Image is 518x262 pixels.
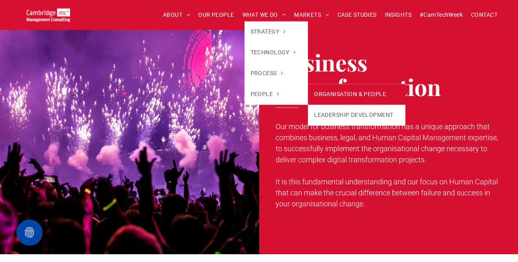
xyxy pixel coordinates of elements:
[333,9,381,21] a: CASE STUDIES
[242,9,286,21] span: WHAT WE DO
[244,42,308,63] a: TECHNOLOGY
[276,47,367,77] span: Business
[244,63,308,84] a: PROCESS
[276,122,498,164] span: Our model for business transformation has a unique approach that combines business, legal, and Hu...
[251,48,296,57] span: TECHNOLOGY
[467,9,502,21] a: CONTACT
[381,9,416,21] a: INSIGHTS
[251,69,283,78] span: PROCESS
[27,9,70,18] a: Your Business Transformed | Cambridge Management Consulting
[276,177,498,208] span: It is this fundamental understanding and our focus on Human Capital that can make the crucial dif...
[308,84,405,105] a: ORGANISATION & PEOPLE
[244,84,308,105] a: PEOPLE
[244,21,308,42] a: STRATEGY
[238,9,290,21] a: WHAT WE DO
[27,8,70,22] img: Cambridge MC Logo
[308,105,405,125] a: LEADERSHIP DEVELOPMENT
[251,90,279,99] span: PEOPLE
[290,9,333,21] a: MARKETS
[194,9,238,21] a: OUR PEOPLE
[276,72,441,102] span: Transformation
[416,9,467,21] a: #CamTechWeek
[251,27,286,36] span: STRATEGY
[159,9,195,21] a: ABOUT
